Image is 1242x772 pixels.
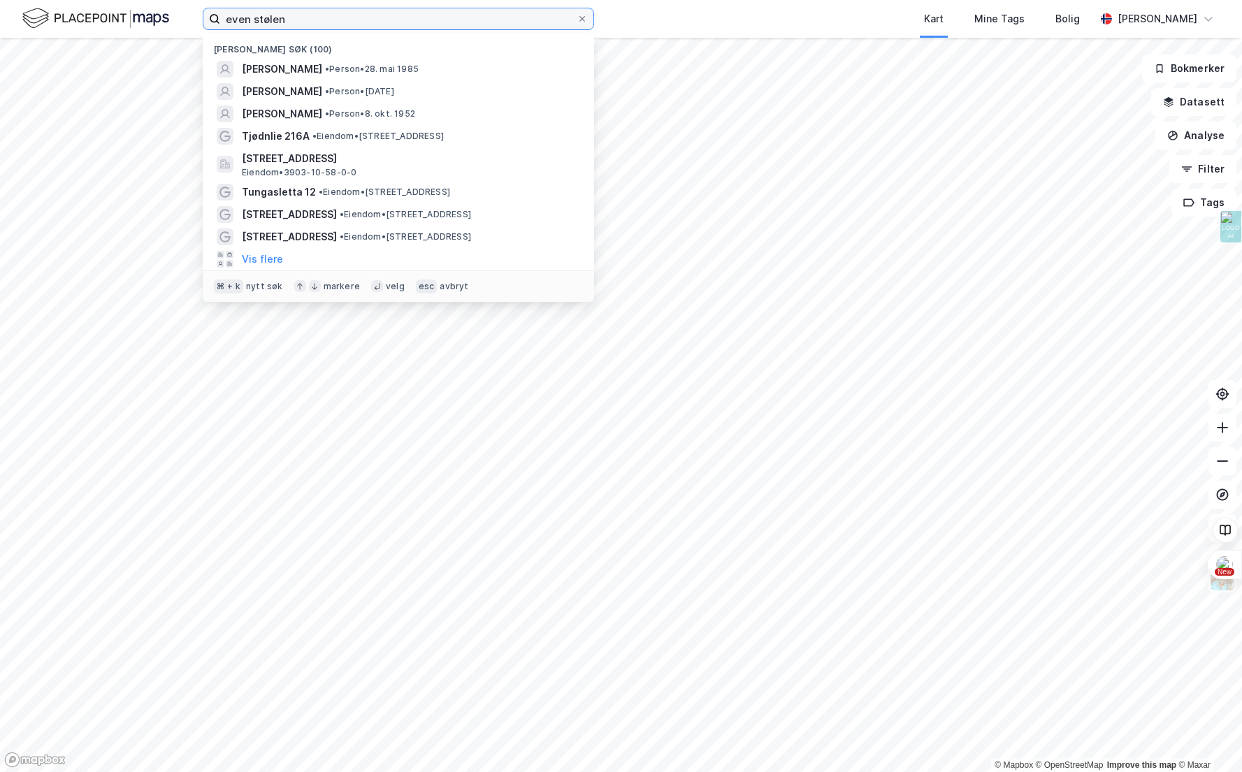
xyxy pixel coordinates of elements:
[1172,705,1242,772] div: Kontrollprogram for chat
[214,279,243,293] div: ⌘ + k
[1172,705,1242,772] iframe: Chat Widget
[242,150,577,167] span: [STREET_ADDRESS]
[242,61,322,78] span: [PERSON_NAME]
[1169,155,1236,183] button: Filter
[416,279,438,293] div: esc
[1036,760,1104,770] a: OpenStreetMap
[242,228,337,245] span: [STREET_ADDRESS]
[1055,10,1080,27] div: Bolig
[242,251,283,268] button: Vis flere
[22,6,169,31] img: logo.f888ab2527a4732fd821a326f86c7f29.svg
[1142,54,1236,82] button: Bokmerker
[324,281,360,292] div: markere
[340,231,344,242] span: •
[242,184,316,201] span: Tungasletta 12
[1151,88,1236,116] button: Datasett
[924,10,944,27] div: Kart
[325,64,329,74] span: •
[203,33,594,58] div: [PERSON_NAME] søk (100)
[242,105,322,122] span: [PERSON_NAME]
[242,83,322,100] span: [PERSON_NAME]
[995,760,1033,770] a: Mapbox
[325,86,394,97] span: Person • [DATE]
[4,752,66,768] a: Mapbox homepage
[325,108,329,119] span: •
[386,281,405,292] div: velg
[312,131,444,142] span: Eiendom • [STREET_ADDRESS]
[325,86,329,96] span: •
[242,206,337,223] span: [STREET_ADDRESS]
[1118,10,1197,27] div: [PERSON_NAME]
[319,187,450,198] span: Eiendom • [STREET_ADDRESS]
[246,281,283,292] div: nytt søk
[312,131,317,141] span: •
[340,231,471,242] span: Eiendom • [STREET_ADDRESS]
[974,10,1025,27] div: Mine Tags
[1171,189,1236,217] button: Tags
[340,209,344,219] span: •
[319,187,323,197] span: •
[220,8,577,29] input: Søk på adresse, matrikkel, gårdeiere, leietakere eller personer
[340,209,471,220] span: Eiendom • [STREET_ADDRESS]
[242,128,310,145] span: Tjødnlie 216A
[1107,760,1176,770] a: Improve this map
[440,281,468,292] div: avbryt
[1155,122,1236,150] button: Analyse
[325,108,415,119] span: Person • 8. okt. 1952
[325,64,419,75] span: Person • 28. mai 1985
[242,167,356,178] span: Eiendom • 3903-10-58-0-0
